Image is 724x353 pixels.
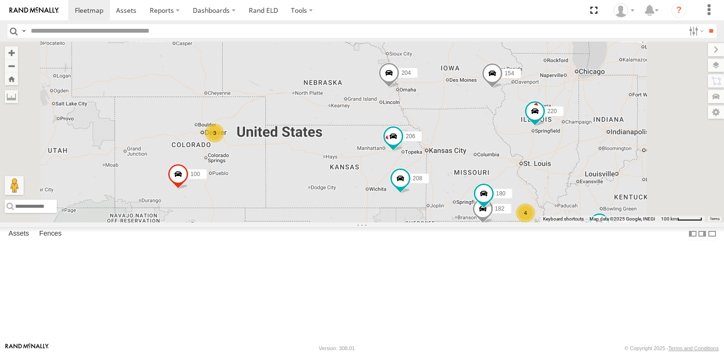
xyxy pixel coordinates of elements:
label: Measure [5,90,18,103]
button: Map Scale: 100 km per 49 pixels [658,216,705,222]
span: 100 [190,171,200,177]
span: 208 [413,175,422,182]
span: 220 [547,108,557,115]
i: ? [671,3,687,18]
button: Keyboard shortcuts [543,216,584,222]
button: Zoom in [5,46,18,59]
div: John Bibbs [610,3,638,18]
span: 100 km [661,216,677,221]
div: Version: 308.01 [319,345,355,351]
label: Search Filter Options [685,24,706,38]
span: Map data ©2025 Google, INEGI [589,216,655,221]
div: © Copyright 2025 - [624,345,719,351]
label: Hide Summary Table [707,227,717,241]
span: 182 [495,205,505,212]
a: Visit our Website [5,344,49,353]
label: Fences [35,228,66,241]
label: Assets [4,228,34,241]
label: Search Query [20,24,27,38]
span: 154 [505,70,514,77]
button: Zoom out [5,59,18,72]
span: 180 [496,190,506,197]
label: Dock Summary Table to the Right [697,227,707,241]
a: Terms and Conditions [669,345,719,351]
label: Dock Summary Table to the Left [688,227,697,241]
img: rand-logo.svg [9,7,59,14]
button: Drag Pegman onto the map to open Street View [5,176,24,195]
span: 206 [406,133,415,140]
span: 204 [401,70,411,76]
label: Map Settings [708,106,724,119]
div: 3 [205,124,224,142]
div: 4 [516,203,535,222]
a: Terms (opens in new tab) [710,217,720,221]
button: Zoom Home [5,72,18,85]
